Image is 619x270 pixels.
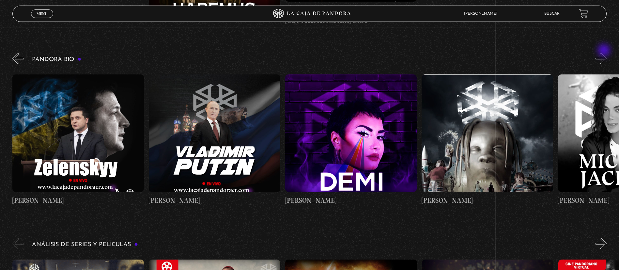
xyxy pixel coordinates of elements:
button: Next [596,53,607,64]
a: [PERSON_NAME] [285,69,417,211]
button: Next [596,238,607,249]
h4: [PERSON_NAME] [12,195,144,206]
a: [PERSON_NAME] [422,69,553,211]
h4: Paranormal & Sobrenatural [12,10,144,21]
a: [PERSON_NAME] [12,69,144,211]
h4: [PERSON_NAME] [149,195,280,206]
button: Previous [12,53,24,64]
h4: [PERSON_NAME] [285,195,417,206]
span: Menu [37,12,47,16]
a: [PERSON_NAME] [149,69,280,211]
a: Buscar [544,12,560,16]
span: [PERSON_NAME] [461,12,504,16]
span: Cerrar [35,17,50,22]
h3: Análisis de series y películas [32,242,138,248]
button: Previous [12,238,24,249]
h4: [PERSON_NAME] [422,195,553,206]
h4: Pandora Tour: Conclave desde [GEOGRAPHIC_DATA] Dia 1 [285,5,417,25]
a: View your shopping cart [579,9,588,18]
h3: Pandora Bio [32,56,81,63]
